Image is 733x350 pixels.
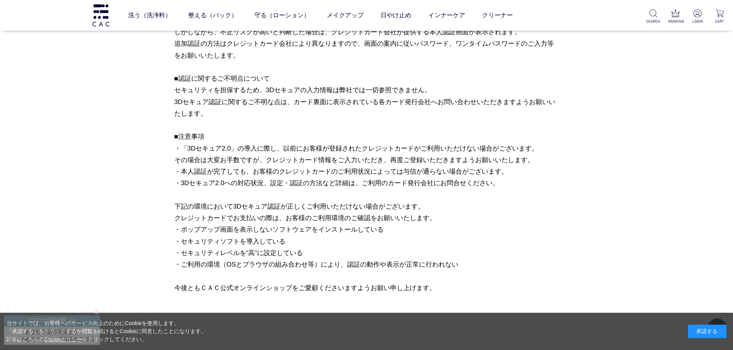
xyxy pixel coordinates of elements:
[690,9,705,24] a: LOGIN
[668,18,683,24] p: RANKING
[713,18,727,24] p: CART
[688,325,726,338] div: 承諾する
[690,18,705,24] p: LOGIN
[381,5,411,26] a: 日やけ止め
[327,5,364,26] a: メイクアップ
[7,319,207,343] div: 当サイトでは、お客様へのサービス向上のためにCookieを使用します。 「承諾する」をクリックするか閲覧を続けるとCookieに同意したことになります。 詳細はこちらの をクリックしてください。
[128,5,171,26] a: 洗う（洗浄料）
[646,18,660,24] p: SEARCH
[91,4,110,26] img: logo
[428,5,465,26] a: インナーケア
[646,9,660,24] a: SEARCH
[188,5,237,26] a: 整える（パック）
[482,5,513,26] a: クリーナー
[713,9,727,24] a: CART
[668,9,683,24] a: RANKING
[254,5,310,26] a: 守る（ローション）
